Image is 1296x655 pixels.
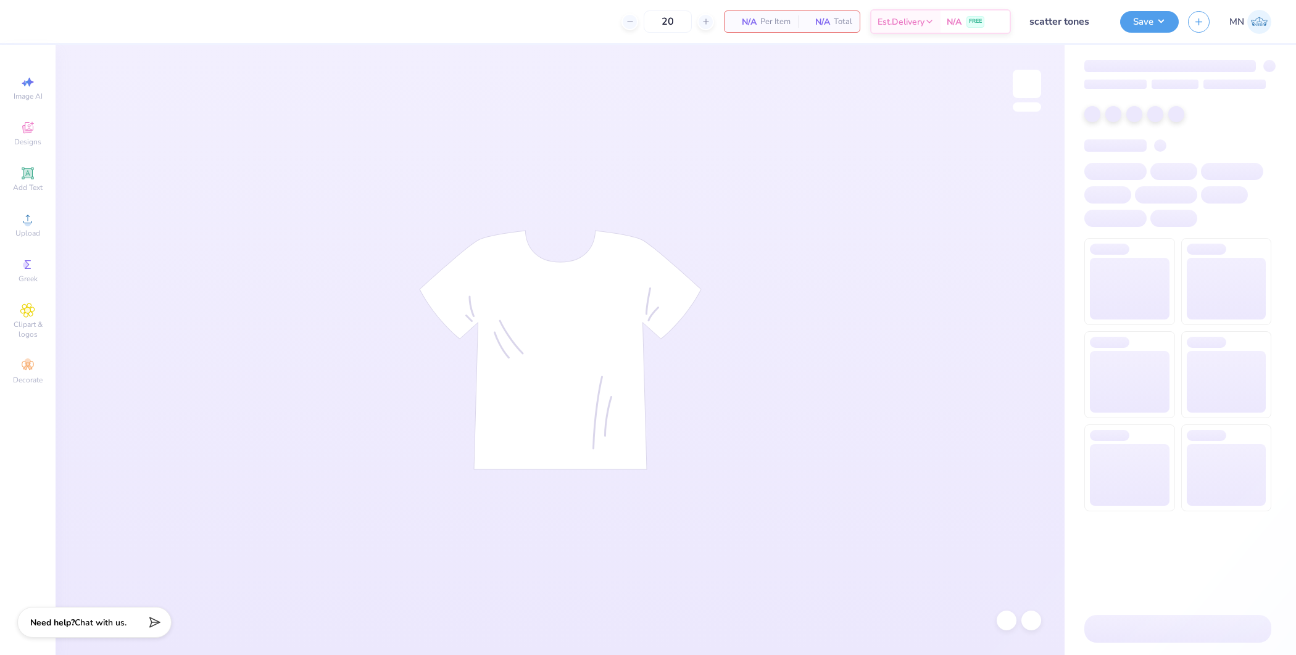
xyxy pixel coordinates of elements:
span: Add Text [13,183,43,192]
input: – – [644,10,692,33]
span: Image AI [14,91,43,101]
span: Greek [19,274,38,284]
span: FREE [969,17,982,26]
span: N/A [947,15,962,28]
span: MN [1229,15,1244,29]
span: Chat with us. [75,617,127,628]
span: Per Item [760,15,791,28]
span: Clipart & logos [6,319,49,339]
span: Designs [14,137,41,147]
span: N/A [732,15,757,28]
span: Total [834,15,852,28]
img: tee-skeleton.svg [419,230,702,470]
a: MN [1229,10,1271,34]
input: Untitled Design [1020,9,1111,34]
img: Mark Navarro [1247,10,1271,34]
button: Save [1120,11,1179,33]
span: N/A [805,15,830,28]
strong: Need help? [30,617,75,628]
span: Est. Delivery [878,15,924,28]
span: Decorate [13,375,43,385]
span: Upload [15,228,40,238]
